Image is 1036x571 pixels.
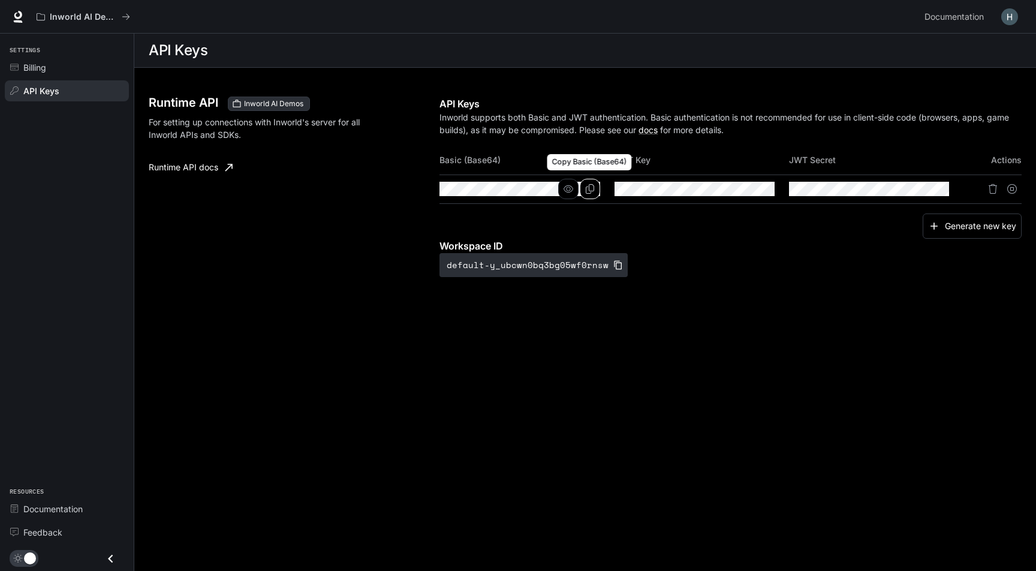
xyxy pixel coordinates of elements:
span: Feedback [23,526,62,539]
button: Generate new key [923,214,1022,239]
a: API Keys [5,80,129,101]
button: Delete API key [983,179,1002,199]
button: Close drawer [97,546,124,571]
th: Basic (Base64) [439,146,614,175]
a: Billing [5,57,129,78]
th: Actions [963,146,1022,175]
p: Inworld AI Demos [50,12,117,22]
p: API Keys [439,97,1022,111]
div: Copy Basic (Base64) [547,154,632,170]
img: User avatar [1001,8,1018,25]
a: Documentation [920,5,993,29]
th: JWT Key [615,146,789,175]
h3: Runtime API [149,97,218,109]
button: Suspend API key [1002,179,1022,199]
p: For setting up connections with Inworld's server for all Inworld APIs and SDKs. [149,116,360,141]
a: Documentation [5,498,129,519]
button: User avatar [998,5,1022,29]
a: Runtime API docs [144,155,237,179]
h1: API Keys [149,38,207,62]
span: Documentation [924,10,984,25]
div: These keys will apply to your current workspace only [228,97,310,111]
a: docs [639,125,658,135]
th: JWT Secret [789,146,963,175]
span: API Keys [23,85,59,97]
span: Documentation [23,503,83,515]
a: Feedback [5,522,129,543]
span: Dark mode toggle [24,551,36,564]
button: All workspaces [31,5,135,29]
span: Billing [23,61,46,74]
p: Workspace ID [439,239,1022,253]
button: default-y_ubcwn0bq3bg05wf0rnsw [439,253,628,277]
span: Inworld AI Demos [239,98,308,109]
p: Inworld supports both Basic and JWT authentication. Basic authentication is not recommended for u... [439,111,1022,136]
button: Copy Basic (Base64) [580,179,600,199]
